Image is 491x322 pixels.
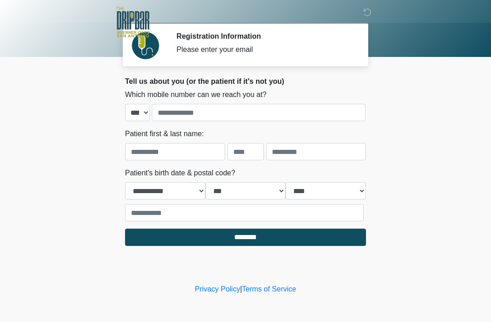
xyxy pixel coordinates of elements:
div: Please enter your email [176,44,352,55]
a: Terms of Service [242,285,296,293]
h2: Tell us about you (or the patient if it's not you) [125,77,366,86]
img: The DRIPBaR - The Strand at Huebner Oaks Logo [116,7,150,37]
label: Patient's birth date & postal code? [125,168,235,179]
label: Patient first & last name: [125,128,204,139]
a: Privacy Policy [195,285,240,293]
a: | [240,285,242,293]
label: Which mobile number can we reach you at? [125,89,266,100]
img: Agent Avatar [132,32,159,59]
